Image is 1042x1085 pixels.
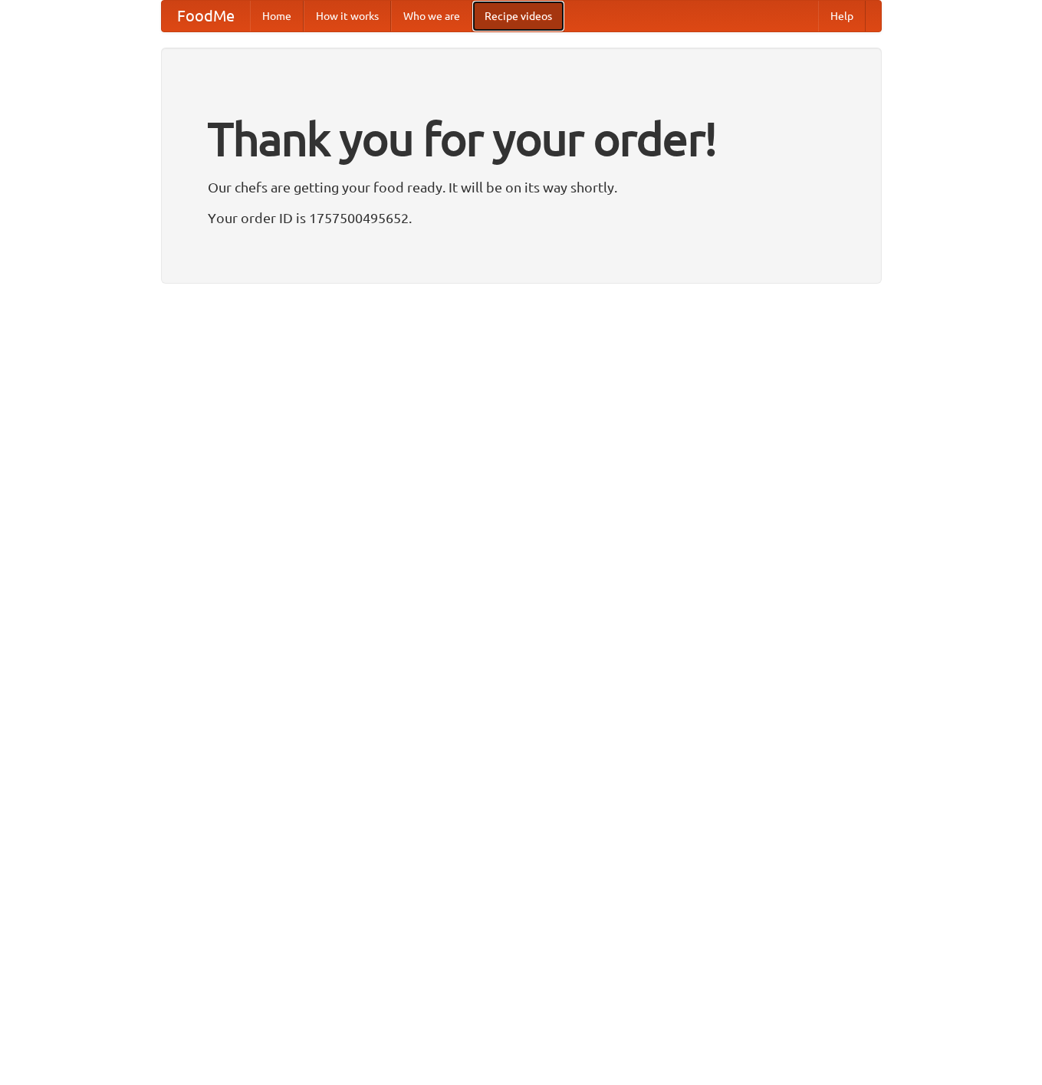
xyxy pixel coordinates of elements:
[208,102,835,176] h1: Thank you for your order!
[250,1,304,31] a: Home
[208,176,835,199] p: Our chefs are getting your food ready. It will be on its way shortly.
[818,1,866,31] a: Help
[391,1,472,31] a: Who we are
[472,1,564,31] a: Recipe videos
[208,206,835,229] p: Your order ID is 1757500495652.
[304,1,391,31] a: How it works
[162,1,250,31] a: FoodMe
